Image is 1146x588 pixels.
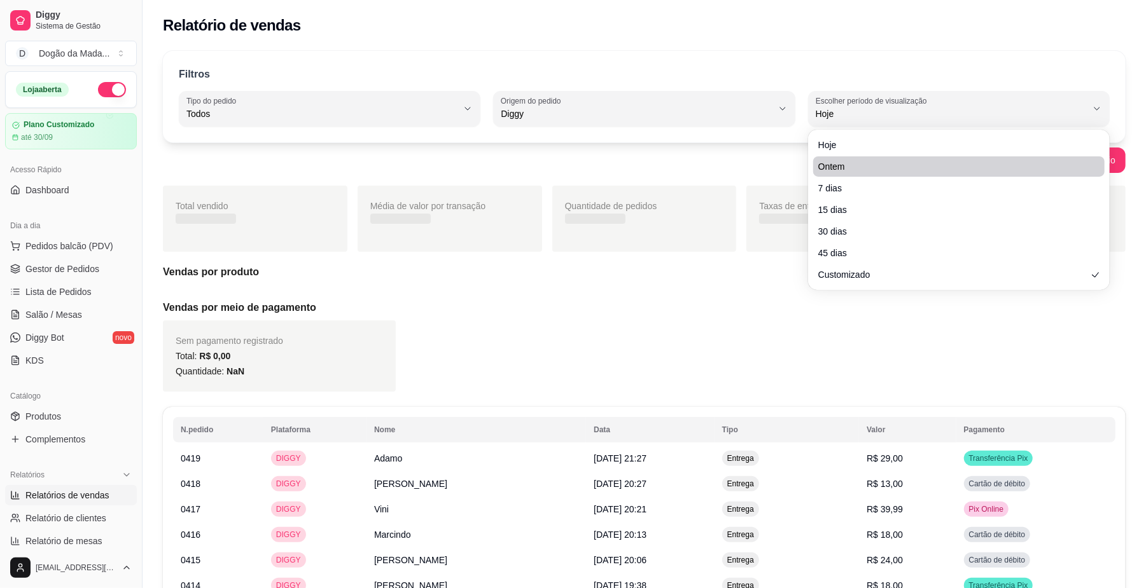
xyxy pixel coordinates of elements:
h2: Relatório de vendas [163,15,301,36]
span: Salão / Mesas [25,308,82,321]
span: D [16,47,29,60]
span: Diggy [501,107,772,120]
div: Catálogo [5,386,137,406]
span: Média de valor por transação [370,201,486,211]
span: Total vendido [176,201,228,211]
p: Filtros [179,67,210,82]
span: 45 dias [818,247,1087,259]
article: até 30/09 [21,132,53,142]
span: Taxas de entrega [759,201,827,211]
article: Plano Customizado [24,120,94,130]
span: Produtos [25,410,61,423]
span: Lista de Pedidos [25,285,92,298]
label: Origem do pedido [501,95,565,106]
div: Dogão da Mada ... [39,47,109,60]
span: R$ 0,00 [199,351,230,361]
span: Hoje [816,107,1087,120]
span: Diggy Bot [25,331,64,344]
span: Dashboard [25,184,69,196]
label: Tipo do pedido [186,95,241,106]
span: Ontem [818,160,1087,173]
span: Pedidos balcão (PDV) [25,240,113,252]
span: Quantidade: [176,366,244,376]
span: Relatórios de vendas [25,489,109,502]
span: Customizado [818,268,1087,281]
div: Acesso Rápido [5,160,137,180]
span: Complementos [25,433,85,446]
span: Relatório de clientes [25,512,106,524]
div: Loja aberta [16,83,69,97]
span: 15 dias [818,203,1087,216]
span: Relatórios [10,470,45,480]
span: Total: [176,351,230,361]
span: Hoje [818,139,1087,151]
button: Select a team [5,41,137,66]
span: 30 dias [818,225,1087,238]
span: KDS [25,354,44,367]
h5: Vendas por produto [163,264,1126,280]
button: Alterar Status [98,82,126,97]
span: NaN [227,366,244,376]
div: Dia a dia [5,215,137,236]
span: Relatório de mesas [25,535,102,547]
span: Diggy [36,10,132,21]
span: Sem pagamento registrado [176,336,283,346]
span: Quantidade de pedidos [565,201,657,211]
h5: Vendas por meio de pagamento [163,300,1126,315]
span: Todos [186,107,458,120]
span: Sistema de Gestão [36,21,132,31]
span: [EMAIL_ADDRESS][DOMAIN_NAME] [36,563,116,573]
label: Escolher período de visualização [816,95,931,106]
span: 7 dias [818,182,1087,195]
span: Gestor de Pedidos [25,263,99,275]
